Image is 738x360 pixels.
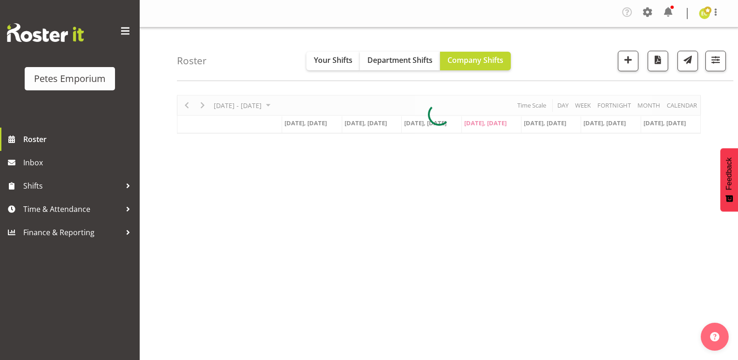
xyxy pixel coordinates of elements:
button: Add a new shift [618,51,638,71]
button: Your Shifts [306,52,360,70]
span: Department Shifts [367,55,433,65]
button: Feedback - Show survey [720,148,738,211]
button: Filter Shifts [705,51,726,71]
span: Finance & Reporting [23,225,121,239]
img: help-xxl-2.png [710,332,719,341]
span: Your Shifts [314,55,352,65]
div: Petes Emporium [34,72,106,86]
span: Roster [23,132,135,146]
button: Department Shifts [360,52,440,70]
button: Company Shifts [440,52,511,70]
span: Feedback [725,157,733,190]
span: Company Shifts [447,55,503,65]
span: Inbox [23,156,135,170]
button: Download a PDF of the roster according to the set date range. [648,51,668,71]
span: Shifts [23,179,121,193]
button: Send a list of all shifts for the selected filtered period to all rostered employees. [677,51,698,71]
span: Time & Attendance [23,202,121,216]
h4: Roster [177,55,207,66]
img: emma-croft7499.jpg [699,8,710,19]
img: Rosterit website logo [7,23,84,42]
